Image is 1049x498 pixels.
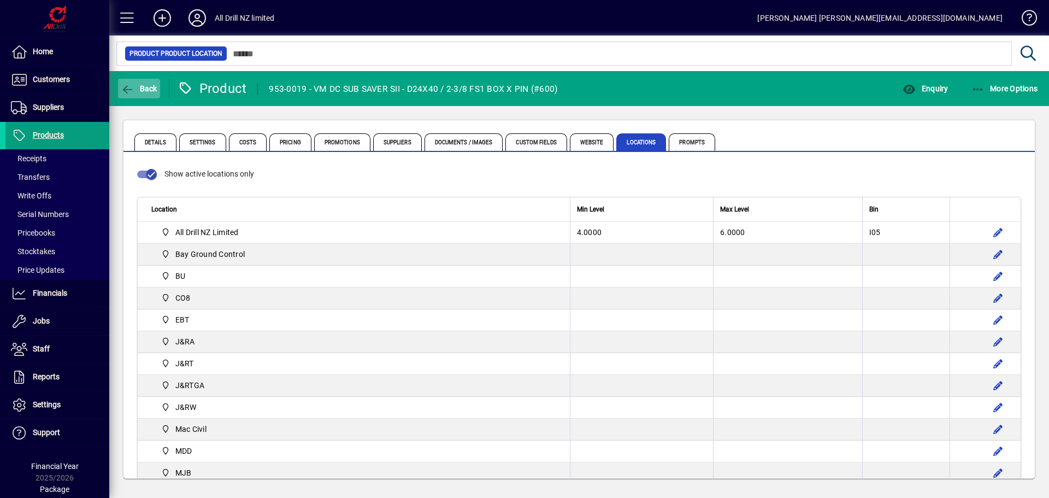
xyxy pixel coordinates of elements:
span: MDD [157,444,196,458]
a: Settings [5,391,109,419]
span: EBT [175,314,190,325]
span: Documents / Images [425,133,503,151]
span: MJB [175,467,192,478]
span: Suppliers [33,103,64,112]
span: BU [175,271,186,282]
span: Enquiry [903,84,948,93]
span: Settings [179,133,226,151]
span: Max Level [720,203,749,215]
a: Stocktakes [5,242,109,261]
span: Reports [33,372,60,381]
span: Price Updates [11,266,64,274]
a: Suppliers [5,94,109,121]
span: Pricing [269,133,311,151]
div: 953-0019 - VM DC SUB SAVER SII - D24X40 / 2-3/8 FS1 BOX X PIN (#600) [269,80,557,98]
span: Mac Civil [157,423,211,436]
td: I05 [862,222,950,244]
span: Location [151,203,177,215]
span: All Drill NZ Limited [157,226,243,239]
span: MDD [175,446,192,456]
button: Edit [989,377,1007,394]
span: Show active locations only [164,169,254,178]
span: CO8 [157,291,195,304]
span: Receipts [11,154,46,163]
td: 6.0000 [713,222,862,244]
a: Write Offs [5,186,109,205]
a: Jobs [5,308,109,335]
span: J&RT [175,358,194,369]
button: Edit [989,224,1007,241]
span: Bin [869,203,879,215]
a: Financials [5,280,109,307]
div: [PERSON_NAME] [PERSON_NAME][EMAIL_ADDRESS][DOMAIN_NAME] [757,9,1003,27]
button: Edit [989,267,1007,285]
button: Edit [989,333,1007,350]
button: Profile [180,8,215,28]
a: Serial Numbers [5,205,109,224]
span: Website [570,133,614,151]
span: Back [121,84,157,93]
td: 4.0000 [570,222,713,244]
span: Products [33,131,64,139]
span: Financials [33,289,67,297]
span: Write Offs [11,191,51,200]
app-page-header-button: Back [109,79,169,98]
span: Settings [33,400,61,409]
button: Edit [989,289,1007,307]
span: Stocktakes [11,247,55,256]
button: Enquiry [900,79,951,98]
a: Home [5,38,109,66]
span: Financial Year [31,462,79,471]
span: Custom Fields [505,133,567,151]
span: Product Product Location [129,48,222,59]
span: Serial Numbers [11,210,69,219]
a: Knowledge Base [1013,2,1035,38]
div: All Drill NZ limited [215,9,275,27]
span: J&RW [175,402,197,413]
span: CO8 [175,292,191,303]
a: Price Updates [5,261,109,279]
span: Bay Ground Control [157,248,249,261]
a: Staff [5,336,109,363]
span: J&RA [157,335,199,348]
button: Edit [989,464,1007,482]
span: J&RTGA [157,379,209,392]
span: Jobs [33,317,50,325]
button: Edit [989,311,1007,329]
a: Support [5,419,109,447]
span: Transfers [11,173,50,181]
span: J&RW [157,401,201,414]
div: Product [178,80,247,97]
button: Back [118,79,160,98]
a: Transfers [5,168,109,186]
span: Min Level [577,203,604,215]
span: Staff [33,344,50,353]
a: Reports [5,364,109,391]
span: Locations [616,133,666,151]
span: Suppliers [373,133,422,151]
span: EBT [157,313,193,326]
span: Pricebooks [11,229,55,237]
span: BU [157,269,190,283]
span: MJB [157,466,196,479]
button: Add [145,8,180,28]
span: Support [33,428,60,437]
button: Edit [989,245,1007,263]
span: More Options [971,84,1038,93]
a: Customers [5,66,109,93]
button: Edit [989,442,1007,460]
span: Prompts [669,133,715,151]
button: Edit [989,355,1007,372]
span: All Drill NZ Limited [175,227,239,238]
button: More Options [969,79,1041,98]
button: Edit [989,420,1007,438]
button: Edit [989,399,1007,416]
span: Mac Civil [175,424,207,435]
span: Home [33,47,53,56]
span: J&RA [175,336,195,347]
span: Costs [229,133,267,151]
span: Promotions [314,133,370,151]
span: Bay Ground Control [175,249,245,260]
span: J&RTGA [175,380,205,391]
span: Package [40,485,69,494]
